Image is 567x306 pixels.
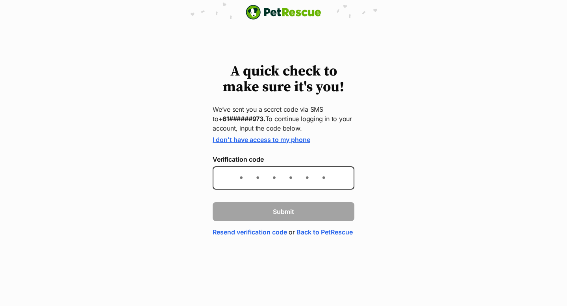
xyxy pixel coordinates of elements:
button: Submit [213,202,354,221]
span: Submit [273,207,294,216]
label: Verification code [213,156,354,163]
input: Enter the 6-digit verification code sent to your device [213,166,354,190]
img: logo-e224e6f780fb5917bec1dbf3a21bbac754714ae5b6737aabdf751b685950b380.svg [246,5,321,20]
a: PetRescue [246,5,321,20]
a: I don't have access to my phone [213,136,310,144]
a: Resend verification code [213,227,287,237]
h1: A quick check to make sure it's you! [213,64,354,95]
span: or [289,227,295,237]
strong: +61######973. [219,115,265,123]
a: Back to PetRescue [296,227,353,237]
p: We’ve sent you a secret code via SMS to To continue logging in to your account, input the code be... [213,105,354,133]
